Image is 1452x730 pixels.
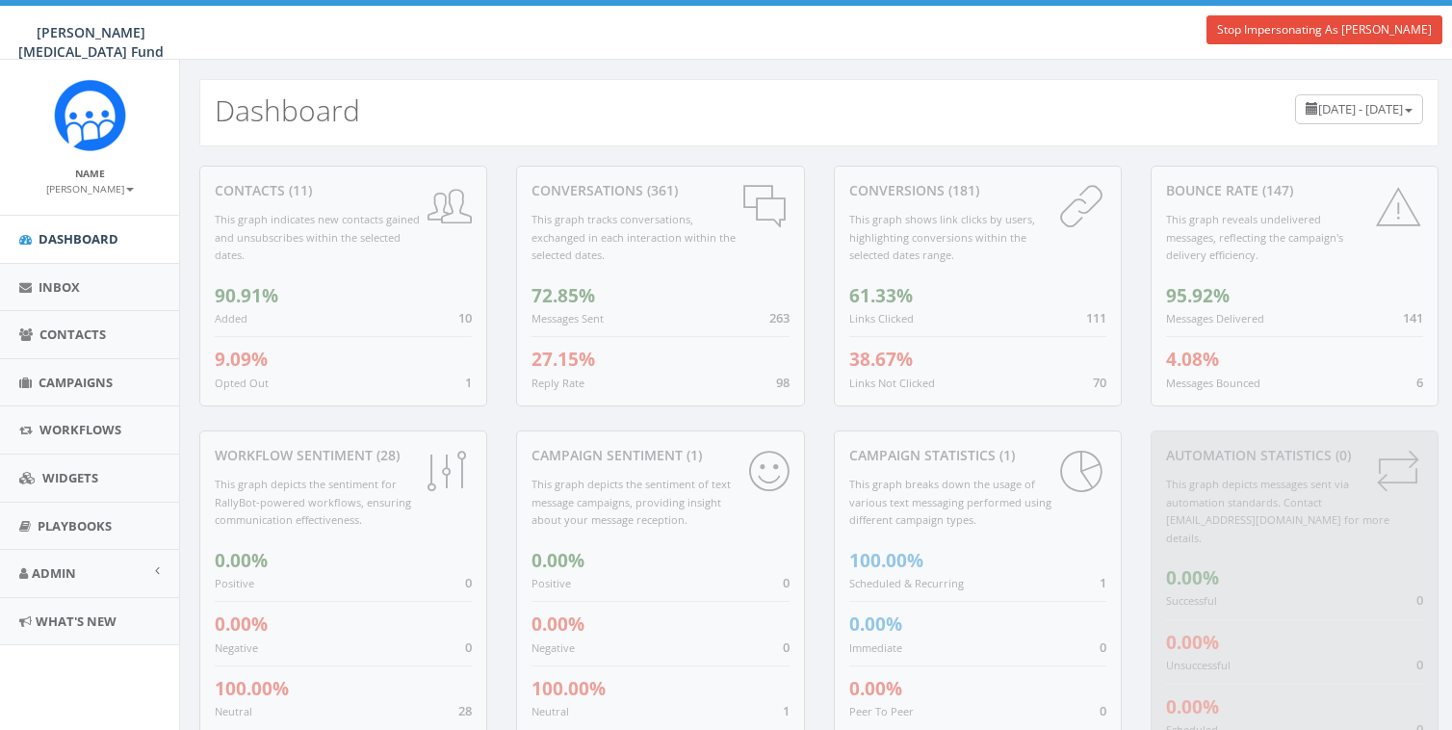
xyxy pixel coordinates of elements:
[215,548,268,573] span: 0.00%
[215,181,472,200] div: contacts
[849,676,902,701] span: 0.00%
[1166,311,1264,326] small: Messages Delivered
[215,640,258,655] small: Negative
[1416,656,1423,673] span: 0
[532,446,789,465] div: Campaign Sentiment
[1206,15,1442,44] a: Stop Impersonating As [PERSON_NAME]
[1166,212,1343,262] small: This graph reveals undelivered messages, reflecting the campaign's delivery efficiency.
[849,311,914,326] small: Links Clicked
[54,79,126,151] img: Rally_Corp_Logo_1.png
[849,347,913,372] span: 38.67%
[458,309,472,326] span: 10
[1166,181,1423,200] div: Bounce Rate
[32,564,76,582] span: Admin
[849,212,1035,262] small: This graph shows link clicks by users, highlighting conversions within the selected dates range.
[1093,374,1106,391] span: 70
[215,676,289,701] span: 100.00%
[849,612,902,637] span: 0.00%
[532,311,604,326] small: Messages Sent
[849,477,1051,527] small: This graph breaks down the usage of various text messaging performed using different campaign types.
[36,613,117,630] span: What's New
[373,446,400,464] span: (28)
[532,704,569,718] small: Neutral
[39,278,80,296] span: Inbox
[215,576,254,590] small: Positive
[532,283,595,308] span: 72.85%
[1318,100,1403,117] span: [DATE] - [DATE]
[42,469,98,486] span: Widgets
[46,182,134,196] small: [PERSON_NAME]
[532,612,584,637] span: 0.00%
[465,574,472,591] span: 0
[1166,694,1219,719] span: 0.00%
[532,347,595,372] span: 27.15%
[683,446,702,464] span: (1)
[1100,639,1106,656] span: 0
[532,576,571,590] small: Positive
[465,639,472,656] span: 0
[1258,181,1293,199] span: (147)
[849,376,935,390] small: Links Not Clicked
[1100,702,1106,719] span: 0
[215,612,268,637] span: 0.00%
[783,639,790,656] span: 0
[769,309,790,326] span: 263
[215,477,411,527] small: This graph depicts the sentiment for RallyBot-powered workflows, ensuring communication effective...
[1100,574,1106,591] span: 1
[945,181,979,199] span: (181)
[1086,309,1106,326] span: 111
[1166,446,1423,465] div: Automation Statistics
[532,477,731,527] small: This graph depicts the sentiment of text message campaigns, providing insight about your message ...
[849,446,1106,465] div: Campaign Statistics
[849,181,1106,200] div: conversions
[215,311,247,326] small: Added
[39,230,118,248] span: Dashboard
[1416,374,1423,391] span: 6
[1166,283,1230,308] span: 95.92%
[532,181,789,200] div: conversations
[215,94,360,126] h2: Dashboard
[1166,376,1260,390] small: Messages Bounced
[532,212,736,262] small: This graph tracks conversations, exchanged in each interaction within the selected dates.
[776,374,790,391] span: 98
[215,446,472,465] div: Workflow Sentiment
[1403,309,1423,326] span: 141
[532,376,584,390] small: Reply Rate
[465,374,472,391] span: 1
[532,548,584,573] span: 0.00%
[1166,593,1217,608] small: Successful
[849,640,902,655] small: Immediate
[215,704,252,718] small: Neutral
[783,574,790,591] span: 0
[39,374,113,391] span: Campaigns
[1166,347,1219,372] span: 4.08%
[285,181,312,199] span: (11)
[18,23,164,61] span: [PERSON_NAME] [MEDICAL_DATA] Fund
[783,702,790,719] span: 1
[643,181,678,199] span: (361)
[458,702,472,719] span: 28
[532,640,575,655] small: Negative
[215,347,268,372] span: 9.09%
[1332,446,1351,464] span: (0)
[39,421,121,438] span: Workflows
[996,446,1015,464] span: (1)
[1166,477,1389,545] small: This graph depicts messages sent via automation standards. Contact [EMAIL_ADDRESS][DOMAIN_NAME] f...
[215,283,278,308] span: 90.91%
[215,376,269,390] small: Opted Out
[1166,565,1219,590] span: 0.00%
[75,167,105,180] small: Name
[849,704,914,718] small: Peer To Peer
[38,517,112,534] span: Playbooks
[39,326,106,343] span: Contacts
[849,548,923,573] span: 100.00%
[849,283,913,308] span: 61.33%
[532,676,606,701] span: 100.00%
[46,179,134,196] a: [PERSON_NAME]
[1166,630,1219,655] span: 0.00%
[849,576,964,590] small: Scheduled & Recurring
[1416,591,1423,609] span: 0
[215,212,420,262] small: This graph indicates new contacts gained and unsubscribes within the selected dates.
[1166,658,1231,672] small: Unsuccessful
